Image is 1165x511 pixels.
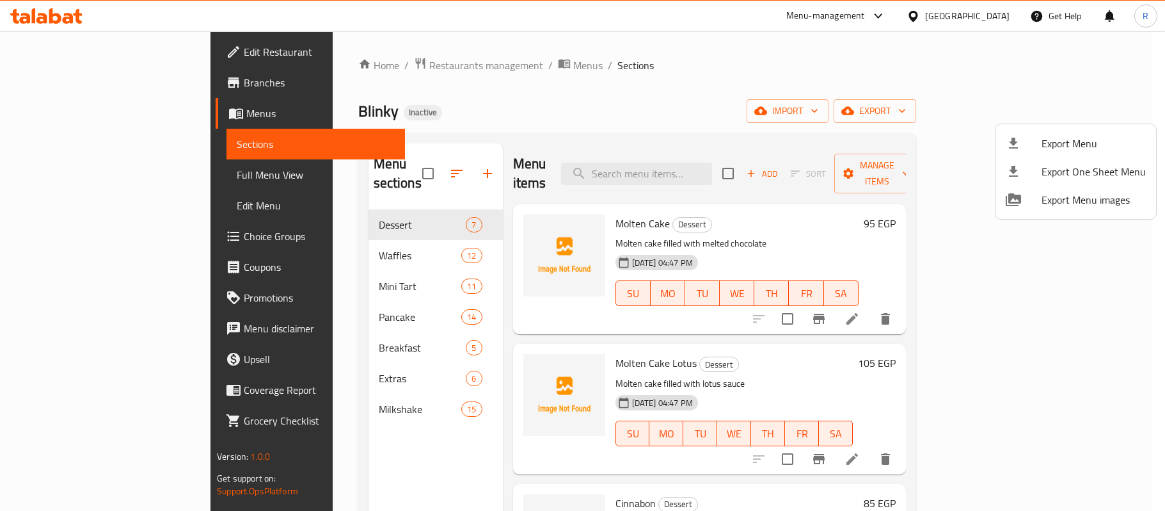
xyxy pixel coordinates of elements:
span: Export Menu images [1042,192,1146,207]
li: Export menu items [995,129,1156,158]
li: Export one sheet menu items [995,158,1156,186]
li: Export Menu images [995,186,1156,214]
span: Export One Sheet Menu [1042,164,1146,179]
span: Export Menu [1042,136,1146,151]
